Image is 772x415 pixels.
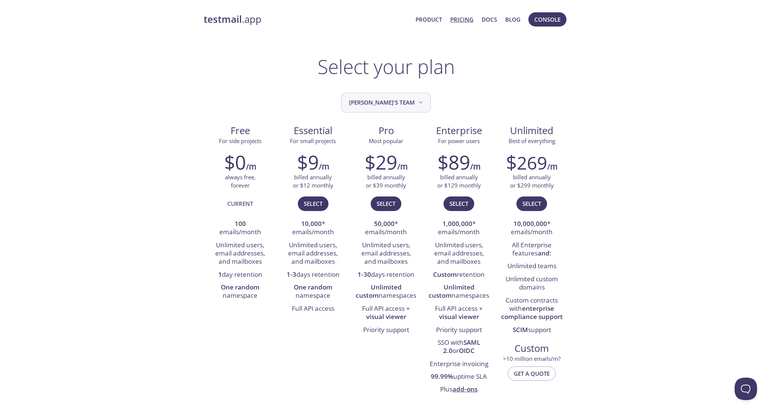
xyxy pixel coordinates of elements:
strong: visual viewer [366,312,406,321]
li: All Enterprise features : [501,239,563,260]
li: days retention [282,269,344,281]
button: Select [371,196,401,211]
button: Select [444,196,474,211]
li: Full API access [282,303,344,315]
strong: 10,000,000 [513,219,547,228]
span: Unlimited [510,124,553,137]
li: * emails/month [428,218,490,239]
strong: Unlimited custom [429,283,475,300]
p: billed annually or $299 monthly [510,173,554,189]
li: * emails/month [501,218,563,239]
strong: 1,000,000 [442,219,472,228]
li: emails/month [209,218,271,239]
h6: /m [319,160,329,173]
li: Unlimited users, email addresses, and mailboxes [209,239,271,269]
strong: One random [294,283,332,291]
li: Enterprise invoicing [428,358,490,371]
strong: 1-30 [358,270,371,279]
li: days retention [355,269,417,281]
span: Most popular [369,137,403,145]
strong: Custom [433,270,457,279]
strong: SCIM [513,325,528,334]
strong: One random [221,283,259,291]
span: Essential [282,124,343,137]
strong: SAML 2.0 [443,338,480,355]
strong: 100 [235,219,246,228]
span: Custom [501,342,562,355]
span: For small projects [290,137,336,145]
strong: 99.99% [431,372,453,381]
a: Product [416,15,442,24]
strong: testmail [204,13,242,26]
span: 269 [517,151,547,175]
li: Full API access + [428,303,490,324]
li: day retention [209,269,271,281]
span: Free [210,124,271,137]
span: > 10 million emails/m? [503,355,561,362]
strong: and [538,249,550,257]
strong: Unlimited custom [356,283,402,300]
strong: visual viewer [439,312,479,321]
li: Unlimited users, email addresses, and mailboxes [282,239,344,269]
strong: 50,000 [374,219,395,228]
button: Select [298,196,328,211]
li: Priority support [428,324,490,337]
h2: $29 [365,151,397,173]
li: Priority support [355,324,417,337]
span: [PERSON_NAME]'s team [349,97,424,108]
li: uptime SLA [428,371,490,383]
p: billed annually or $12 monthly [293,173,333,189]
h6: /m [397,160,408,173]
p: billed annually or $39 monthly [366,173,406,189]
a: add-ons [453,385,478,393]
span: Select [377,199,395,208]
p: always free, forever [225,173,256,189]
li: Unlimited users, email addresses, and mailboxes [428,239,490,269]
li: * emails/month [355,218,417,239]
li: Plus [428,384,490,396]
h2: $9 [297,151,319,173]
button: Select [516,196,547,211]
a: Docs [482,15,497,24]
strong: enterprise compliance support [501,304,563,321]
strong: 1-3 [287,270,296,279]
li: * emails/month [282,218,344,239]
h6: /m [246,160,256,173]
h6: /m [470,160,481,173]
h2: $ [506,151,547,173]
a: testmail.app [204,13,410,26]
button: Console [528,12,566,27]
strong: 10,000 [301,219,322,228]
li: namespaces [355,281,417,303]
li: Unlimited users, email addresses, and mailboxes [355,239,417,269]
li: Unlimited custom domains [501,273,563,294]
h2: $0 [224,151,246,173]
span: Console [534,15,561,24]
li: Custom contracts with [501,294,563,324]
span: Get a quote [514,369,550,378]
li: Full API access + [355,303,417,324]
li: namespace [282,281,344,303]
p: billed annually or $129 monthly [437,173,481,189]
a: Blog [505,15,521,24]
span: Select [304,199,322,208]
li: namespaces [428,281,490,303]
strong: 1 [218,270,222,279]
h6: /m [547,160,558,173]
li: namespace [209,281,271,303]
button: Get a quote [508,366,556,381]
li: Unlimited teams [501,260,563,273]
iframe: Help Scout Beacon - Open [735,378,757,400]
button: Rayan's team [341,93,431,112]
span: Enterprise [429,124,490,137]
span: Select [522,199,541,208]
strong: OIDC [459,346,475,355]
li: support [501,324,563,337]
span: Select [450,199,468,208]
span: Pro [355,124,416,137]
a: Pricing [450,15,473,24]
span: For side projects [219,137,262,145]
span: For power users [438,137,480,145]
li: retention [428,269,490,281]
h2: $89 [438,151,470,173]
